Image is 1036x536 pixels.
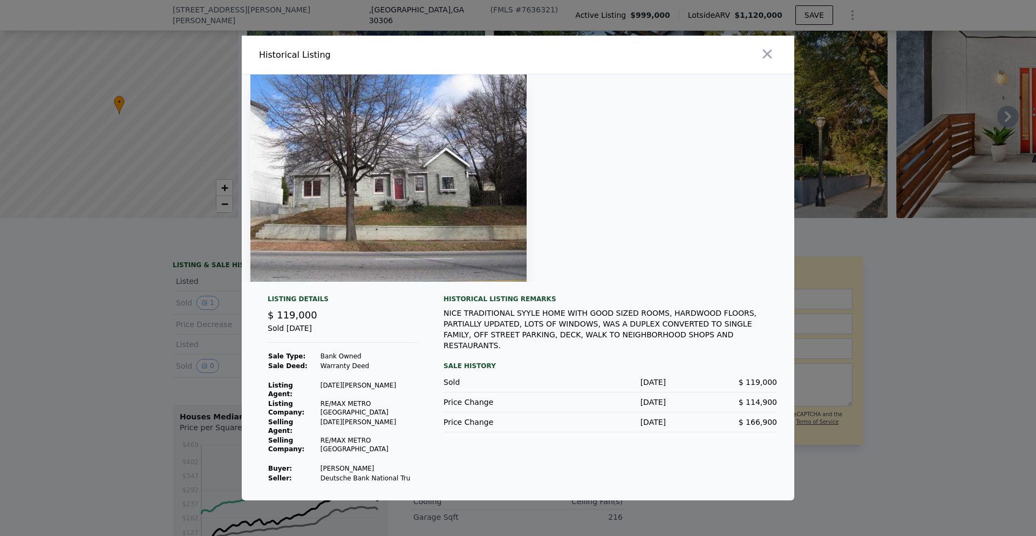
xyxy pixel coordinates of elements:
strong: Sale Deed: [268,362,308,370]
div: Sold [DATE] [268,323,418,343]
div: Listing Details [268,295,418,308]
div: Sold [444,377,555,388]
div: [DATE] [555,377,666,388]
strong: Listing Agent: [268,382,293,398]
td: Deutsche Bank National Tru [320,473,418,483]
span: $ 119,000 [739,378,777,386]
div: Sale History [444,359,777,372]
div: Price Change [444,417,555,428]
td: RE/MAX METRO [GEOGRAPHIC_DATA] [320,436,418,454]
div: Historical Listing [259,49,514,62]
img: Property Img [250,74,527,282]
span: $ 114,900 [739,398,777,406]
strong: Selling Company: [268,437,304,453]
td: [DATE][PERSON_NAME] [320,381,418,399]
span: $ 166,900 [739,418,777,426]
strong: Seller : [268,474,292,482]
td: RE/MAX METRO [GEOGRAPHIC_DATA] [320,399,418,417]
strong: Sale Type: [268,352,305,360]
strong: Listing Company: [268,400,304,416]
div: Historical Listing remarks [444,295,777,303]
div: [DATE] [555,417,666,428]
td: Warranty Deed [320,361,418,371]
strong: Buyer : [268,465,292,472]
td: Bank Owned [320,351,418,361]
td: [DATE][PERSON_NAME] [320,417,418,436]
td: [PERSON_NAME] [320,464,418,473]
div: Price Change [444,397,555,408]
span: $ 119,000 [268,309,317,321]
div: NICE TRADITIONAL SYYLE HOME WITH GOOD SIZED ROOMS, HARDWOOD FLOORS, PARTIALLY UPDATED, LOTS OF WI... [444,308,777,351]
div: [DATE] [555,397,666,408]
strong: Selling Agent: [268,418,293,435]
